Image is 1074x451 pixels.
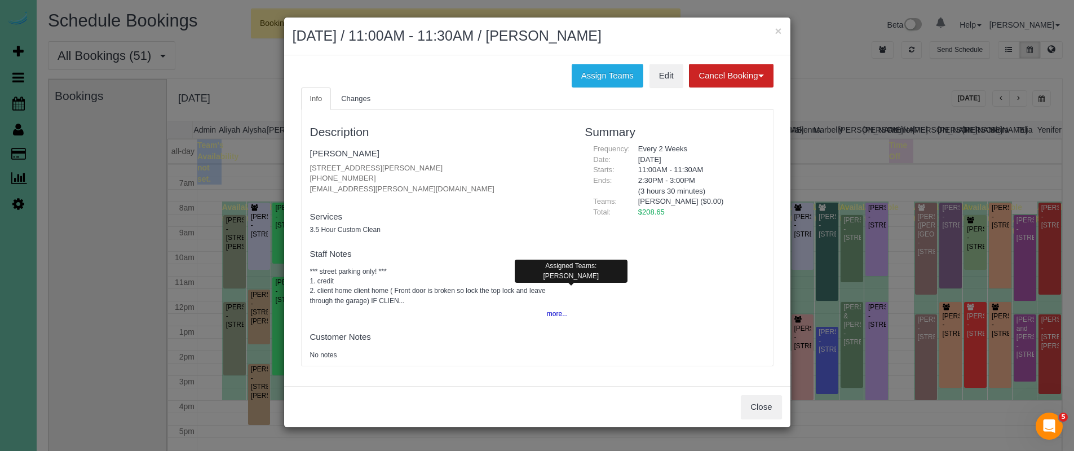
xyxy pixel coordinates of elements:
[630,176,764,196] div: 2:30PM - 3:00PM (3 hours 30 minutes)
[649,64,683,87] a: Edit
[593,165,615,174] span: Starts:
[310,163,568,195] p: [STREET_ADDRESS][PERSON_NAME] [PHONE_NUMBER] [EMAIL_ADDRESS][PERSON_NAME][DOMAIN_NAME]
[515,260,627,282] div: Assigned Teams: [PERSON_NAME]
[310,94,322,103] span: Info
[593,145,630,153] span: Frequency:
[310,249,568,259] h4: Staff Notes
[341,94,370,103] span: Changes
[593,208,611,216] span: Total:
[540,306,568,322] button: more...
[293,26,782,46] h2: [DATE] / 11:00AM - 11:30AM / [PERSON_NAME]
[310,148,379,158] a: [PERSON_NAME]
[1059,413,1068,422] span: 5
[310,212,568,222] h4: Services
[585,125,764,138] h3: Summary
[310,351,568,360] pre: No notes
[593,197,617,205] span: Teams:
[638,196,756,207] li: [PERSON_NAME] ($0.00)
[593,176,612,185] span: Ends:
[310,226,568,234] h5: 3.5 Hour Custom Clean
[689,64,773,87] button: Cancel Booking
[630,155,764,165] div: [DATE]
[310,332,568,342] h4: Customer Notes
[638,208,665,216] span: $208.65
[630,165,764,176] div: 11:00AM - 11:30AM
[572,64,643,87] button: Assign Teams
[310,267,568,306] pre: *** street parking only! *** 1. credit 2. client home client home ( Front door is broken so lock ...
[332,87,379,111] a: Changes
[1036,413,1063,440] iframe: Intercom live chat
[741,395,781,419] button: Close
[310,125,568,138] h3: Description
[775,25,781,37] button: ×
[301,87,332,111] a: Info
[593,155,611,164] span: Date:
[630,144,764,155] div: Every 2 Weeks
